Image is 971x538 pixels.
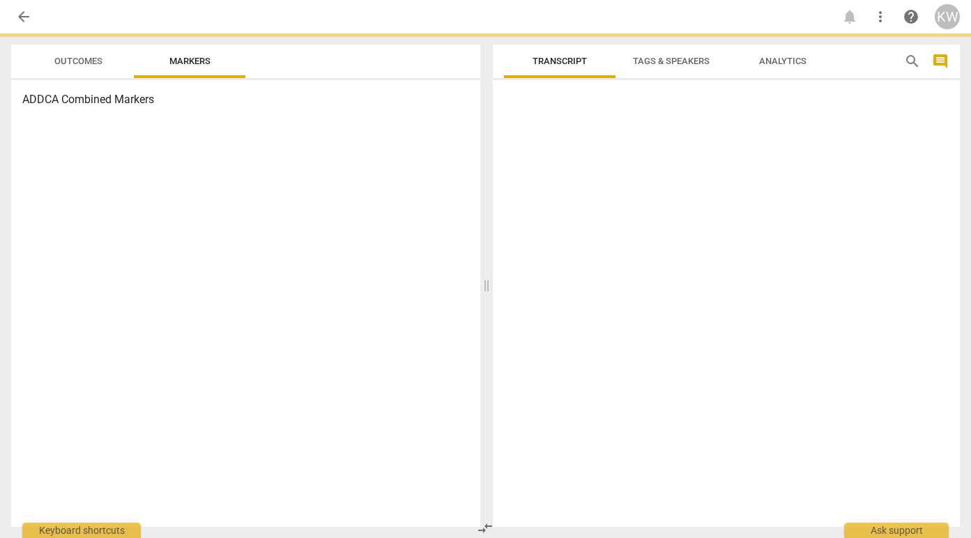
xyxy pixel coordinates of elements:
[169,56,211,66] span: Markers
[844,523,949,538] div: Ask support
[22,91,469,108] h3: ADDCA Combined Markers
[904,53,921,70] span: search
[54,56,102,66] span: Outcomes
[872,8,889,25] span: more_vert
[929,50,951,72] button: Show/Hide comments
[899,4,924,29] a: Help
[932,53,949,70] span: comment
[901,50,924,72] button: Search
[759,56,806,66] span: Analytics
[903,8,919,25] span: help
[477,520,494,537] span: compare_arrows
[15,8,32,25] span: arrow_back
[533,56,587,66] span: Transcript
[22,523,141,538] div: Keyboard shortcuts
[633,56,710,66] span: Tags & Speakers
[935,4,960,29] button: KW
